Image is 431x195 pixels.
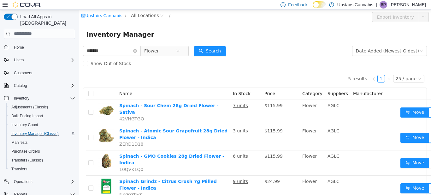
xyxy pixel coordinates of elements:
[9,165,30,173] a: Transfers
[221,166,246,191] td: Flower
[9,139,30,146] a: Manifests
[9,130,75,137] span: Inventory Manager (Classic)
[340,2,350,12] button: icon: ellipsis
[9,103,75,111] span: Adjustments (Classic)
[115,36,147,46] button: icon: searchSearch
[40,182,64,187] span: NY00ZPVK
[186,81,196,86] span: Price
[6,112,78,120] button: Bulk Pricing Import
[9,156,75,164] span: Transfers (Classic)
[1,68,78,77] button: Customers
[9,121,41,129] a: Inventory Count
[269,65,288,73] li: 5 results
[223,81,244,86] span: Category
[299,65,306,72] a: 1
[11,56,26,64] button: Users
[11,140,27,145] span: Manifests
[9,112,75,120] span: Bulk Pricing Import
[154,169,169,174] u: 9 units
[6,120,78,129] button: Inventory Count
[9,112,46,120] a: Bulk Pricing Import
[14,96,29,101] span: Inventory
[11,94,75,102] span: Inventory
[14,179,32,184] span: Operations
[9,103,50,111] a: Adjustments (Classic)
[11,158,43,163] span: Transfers (Classic)
[154,93,169,98] u: 7 units
[40,93,140,105] a: Spinach - Sour Chem 28g Dried Flower - Sativa
[9,148,75,155] span: Purchase Orders
[350,174,360,184] button: icon: ellipsis
[11,44,27,51] a: Home
[11,94,32,102] button: Inventory
[186,93,204,98] span: $115.99
[40,132,64,137] span: ZERD1D18
[11,82,29,89] button: Catalog
[322,98,351,108] button: icon: swapMove
[186,119,204,124] span: $115.99
[154,119,169,124] u: 3 units
[20,118,35,134] img: Spinach - Atomic Sour Grapefruit 28g Dried Flower - Indica hero shot
[350,123,360,133] button: icon: ellipsis
[11,82,75,89] span: Catalog
[1,56,78,64] button: Users
[6,156,78,165] button: Transfers (Classic)
[6,129,78,138] button: Inventory Manager (Classic)
[1,81,78,90] button: Catalog
[9,139,75,146] span: Manifests
[90,3,91,8] span: /
[11,43,75,51] span: Home
[339,67,343,71] i: icon: down
[274,81,304,86] span: Manufacturer
[2,4,6,8] i: icon: shop
[308,67,312,71] i: icon: right
[6,165,78,174] button: Transfers
[277,36,340,46] div: Date Added (Newest-Oldest)
[350,148,360,158] button: icon: ellipsis
[20,168,35,184] img: Spinach Grindz - Citrus Crush 7g Milled Flower - Indica hero shot
[65,36,80,46] span: Flower
[9,121,75,129] span: Inventory Count
[340,39,344,44] i: icon: down
[306,65,314,73] li: Next Page
[2,3,44,8] a: icon: shopUpstairs Cannabis
[11,178,75,186] span: Operations
[322,174,351,184] button: icon: swapMove
[18,14,75,26] span: Load All Apps in [GEOGRAPHIC_DATA]
[9,148,43,155] a: Purchase Orders
[313,1,326,8] input: Dark Mode
[1,94,78,103] button: Inventory
[288,2,307,8] span: Feedback
[186,169,201,174] span: $24.99
[293,67,297,71] i: icon: left
[40,81,53,86] span: Name
[40,157,64,162] span: 10QVK1Q0
[40,119,149,130] a: Spinach - Atomic Sour Grapefruit 28g Dried Flower - Indica
[221,115,246,141] td: Flower
[221,141,246,166] td: Flower
[249,81,269,86] span: Suppliers
[11,113,43,119] span: Bulk Pricing Import
[14,45,24,50] span: Home
[154,81,172,86] span: In Stock
[221,90,246,115] td: Flower
[20,93,35,108] img: Spinach - Sour Chem 28g Dried Flower - Sativa hero shot
[350,98,360,108] button: icon: ellipsis
[14,58,24,63] span: Users
[20,143,35,159] img: Spinach - GMO Cookies 28g Dried Flower - Indica hero shot
[1,177,78,186] button: Operations
[11,69,75,77] span: Customers
[9,156,45,164] a: Transfers (Classic)
[14,70,32,76] span: Customers
[337,1,373,9] p: Upstairs Cannabis
[11,56,75,64] span: Users
[291,65,298,73] li: Previous Page
[13,2,41,8] img: Cova
[298,65,306,73] li: 1
[249,144,261,149] span: AGLC
[40,144,145,155] a: Spinach - GMO Cookies 28g Dried Flower - Indica
[1,43,78,52] button: Home
[6,147,78,156] button: Purchase Orders
[40,169,138,181] a: Spinach Grindz - Citrus Crush 7g Milled Flower - Indica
